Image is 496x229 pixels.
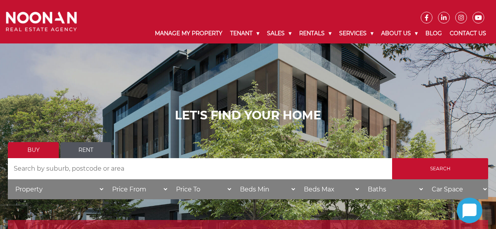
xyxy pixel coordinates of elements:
[335,23,377,43] a: Services
[377,23,422,43] a: About Us
[6,12,77,31] img: Noonan Real Estate Agency
[8,108,488,123] h1: LET'S FIND YOUR HOME
[226,23,263,43] a: Tenant
[151,23,226,43] a: Manage My Property
[8,142,59,158] a: Buy
[263,23,295,43] a: Sales
[446,23,490,43] a: Contact Us
[60,142,111,158] a: Rent
[422,23,446,43] a: Blog
[8,158,392,179] input: Search by suburb, postcode or area
[295,23,335,43] a: Rentals
[392,158,488,179] input: Search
